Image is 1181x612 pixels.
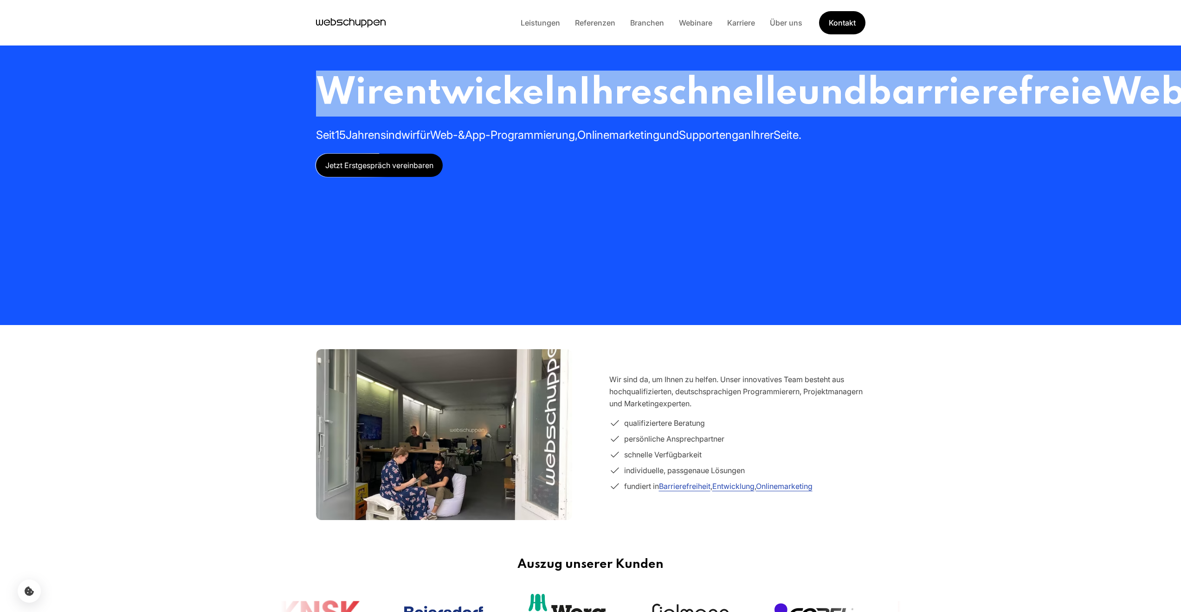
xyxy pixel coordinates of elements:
[756,482,813,491] a: Onlinemarketing
[316,154,443,177] a: Jetzt Erstgespräch vereinbaren
[797,75,867,112] span: und
[335,128,346,142] span: 15
[577,128,659,142] span: Onlinemarketing
[346,128,381,142] span: Jahren
[316,16,386,30] a: Hauptseite besuchen
[465,128,577,142] span: App-Programmierung,
[624,480,813,492] span: fundiert in , ,
[652,75,797,112] span: schnelle
[316,325,572,545] img: Team im webschuppen-Büro in Hamburg
[458,128,465,142] span: &
[679,128,719,142] span: Support
[751,128,774,142] span: Ihrer
[762,18,810,27] a: Über uns
[401,128,416,142] span: wir
[18,579,41,603] button: Cookie-Einstellungen öffnen
[316,75,383,112] span: Wir
[281,557,901,572] h3: Auszug unserer Kunden
[624,449,702,461] span: schnelle Verfügbarkeit
[819,11,865,34] a: Get Started
[712,482,755,491] a: Entwicklung
[659,482,710,491] a: Barrierefreiheit
[867,75,1102,112] span: barrierefreie
[624,464,745,476] span: individuelle, passgenaue Lösungen
[719,128,738,142] span: eng
[383,75,578,112] span: entwickeln
[738,128,751,142] span: an
[609,373,865,410] p: Wir sind da, um Ihnen zu helfen. Unser innovatives Team besteht aus hochqualifizierten, deutschsp...
[513,18,568,27] a: Leistungen
[624,417,705,429] span: qualifiziertere Beratung
[381,128,401,142] span: sind
[568,18,623,27] a: Referenzen
[578,75,652,112] span: Ihre
[624,433,724,445] span: persönliche Ansprechpartner
[671,18,720,27] a: Webinare
[720,18,762,27] a: Karriere
[430,128,458,142] span: Web-
[623,18,671,27] a: Branchen
[416,128,430,142] span: für
[659,128,679,142] span: und
[316,128,335,142] span: Seit
[774,128,801,142] span: Seite.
